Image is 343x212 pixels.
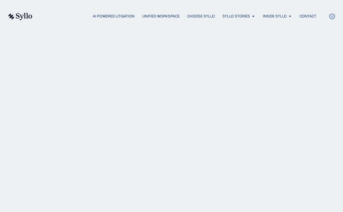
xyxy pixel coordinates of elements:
[300,13,316,19] a: Contact
[7,13,32,20] img: syllo
[263,13,287,19] a: Inside Syllo
[187,13,215,19] a: Choose Syllo
[45,13,316,19] div: Menu Toggle
[45,13,316,19] nav: Menu
[93,13,135,19] a: AI Powered Litigation
[142,13,180,19] a: Unified Workspace
[222,13,250,19] a: Syllo Stories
